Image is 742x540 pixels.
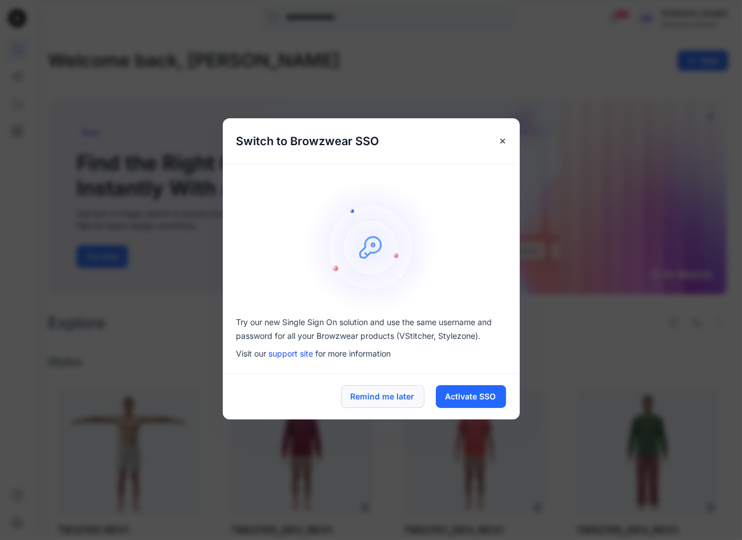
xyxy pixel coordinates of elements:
[236,347,506,359] p: Visit our for more information
[303,178,440,315] img: onboarding-sz2.1ef2cb9c.svg
[341,385,424,408] button: Remind me later
[492,131,513,151] button: Close
[236,315,506,343] p: Try our new Single Sign On solution and use the same username and password for all your Browzwear...
[269,349,314,358] a: support site
[223,118,393,164] h5: Switch to Browzwear SSO
[436,385,506,408] button: Activate SSO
